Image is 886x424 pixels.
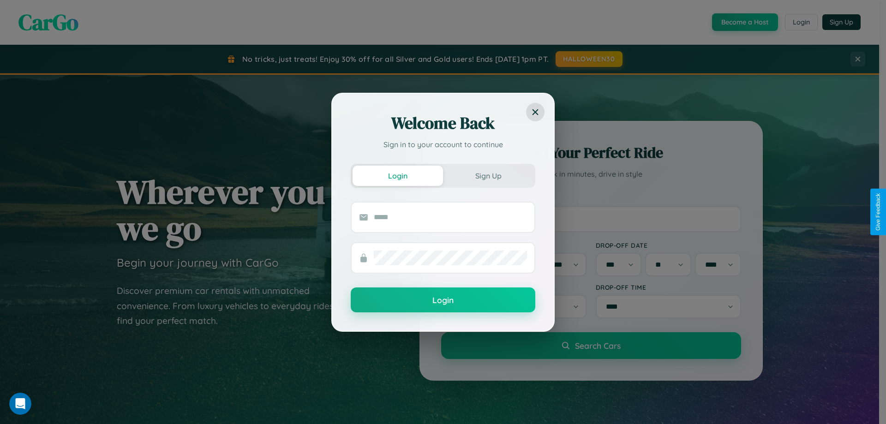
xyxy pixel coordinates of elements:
[443,166,533,186] button: Sign Up
[351,139,535,150] p: Sign in to your account to continue
[351,112,535,134] h2: Welcome Back
[351,287,535,312] button: Login
[875,193,881,231] div: Give Feedback
[353,166,443,186] button: Login
[9,393,31,415] iframe: Intercom live chat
